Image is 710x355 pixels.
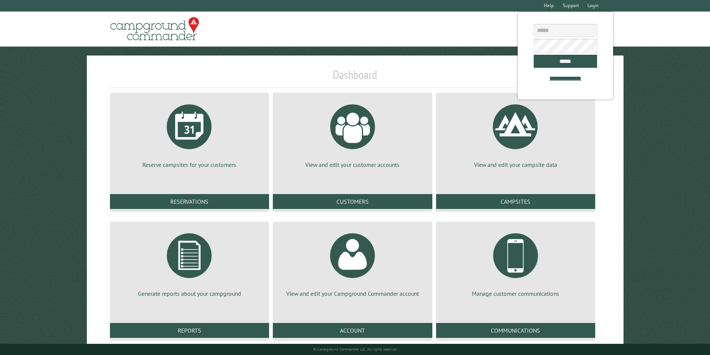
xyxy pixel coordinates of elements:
p: View and edit your campsite data [445,161,586,169]
a: Reports [110,323,269,338]
a: Communications [436,323,595,338]
a: Generate reports about your campground [119,228,260,298]
p: View and edit your Campground Commander account [282,289,423,298]
a: View and edit your campsite data [445,99,586,169]
p: Generate reports about your campground [119,289,260,298]
small: © Campground Commander LLC. All rights reserved. [313,347,397,352]
img: Campground Commander [108,15,201,44]
p: Manage customer communications [445,289,586,298]
p: View and edit your customer accounts [282,161,423,169]
a: Reservations [110,194,269,209]
a: Campsites [436,194,595,209]
h1: Dashboard [108,67,602,88]
a: View and edit your Campground Commander account [282,228,423,298]
a: Manage customer communications [445,228,586,298]
a: View and edit your customer accounts [282,99,423,169]
a: Account [273,323,432,338]
a: Reserve campsites for your customers [119,99,260,169]
p: Reserve campsites for your customers [119,161,260,169]
a: Customers [273,194,432,209]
